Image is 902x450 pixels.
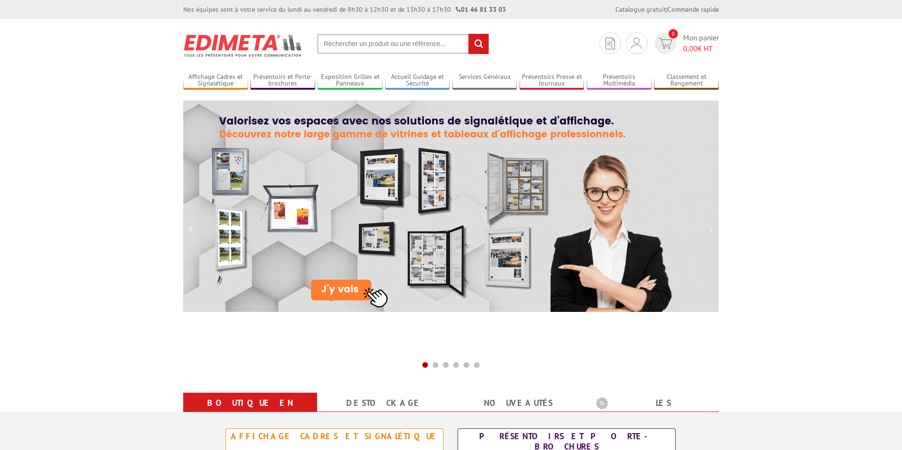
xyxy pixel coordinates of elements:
a: Les promotions [596,395,708,428]
a: devis rapide 0 Mon panier 0,00€ HT [652,32,719,54]
a: Services Généraux [452,73,517,88]
a: Boutique en ligne [194,395,306,428]
span: € HT [683,43,719,54]
b: Les promotions [596,395,714,413]
input: Rechercher un produit ou une référence... [317,34,489,54]
span: 0 [669,29,678,39]
a: Accueil Guidage et Sécurité [385,73,450,88]
a: Présentoirs Presse et Journaux [520,73,584,88]
img: Présentoir, panneau, stand - Edimeta - PLV, affichage, mobilier bureau, entreprise [183,28,303,63]
span: Mon panier [683,32,719,54]
input: rechercher [468,34,489,54]
img: devis rapide [631,38,642,49]
img: devis rapide [659,38,672,49]
a: Présentoirs Multimédia [587,73,652,88]
a: Affichage Cadres et Signalétique [183,73,248,88]
a: Destockage [328,395,440,411]
img: devis rapide [606,38,615,49]
div: Affichage Cadres et Signalétique [228,431,441,442]
a: Classement et Rangement [654,73,719,88]
a: Exposition Grilles et Panneaux [318,73,382,88]
div: | [615,5,719,14]
a: nouveautés [462,395,574,411]
span: 0,00 [683,44,698,53]
a: Présentoirs et Porte-brochures [250,73,315,88]
a: Commande rapide [668,5,719,14]
strong: 01 46 81 33 03 [456,5,506,14]
a: Catalogue gratuit [615,5,666,14]
div: Nos équipes sont à votre service du lundi au vendredi de 8h30 à 12h30 et de 13h30 à 17h30 [183,5,506,14]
